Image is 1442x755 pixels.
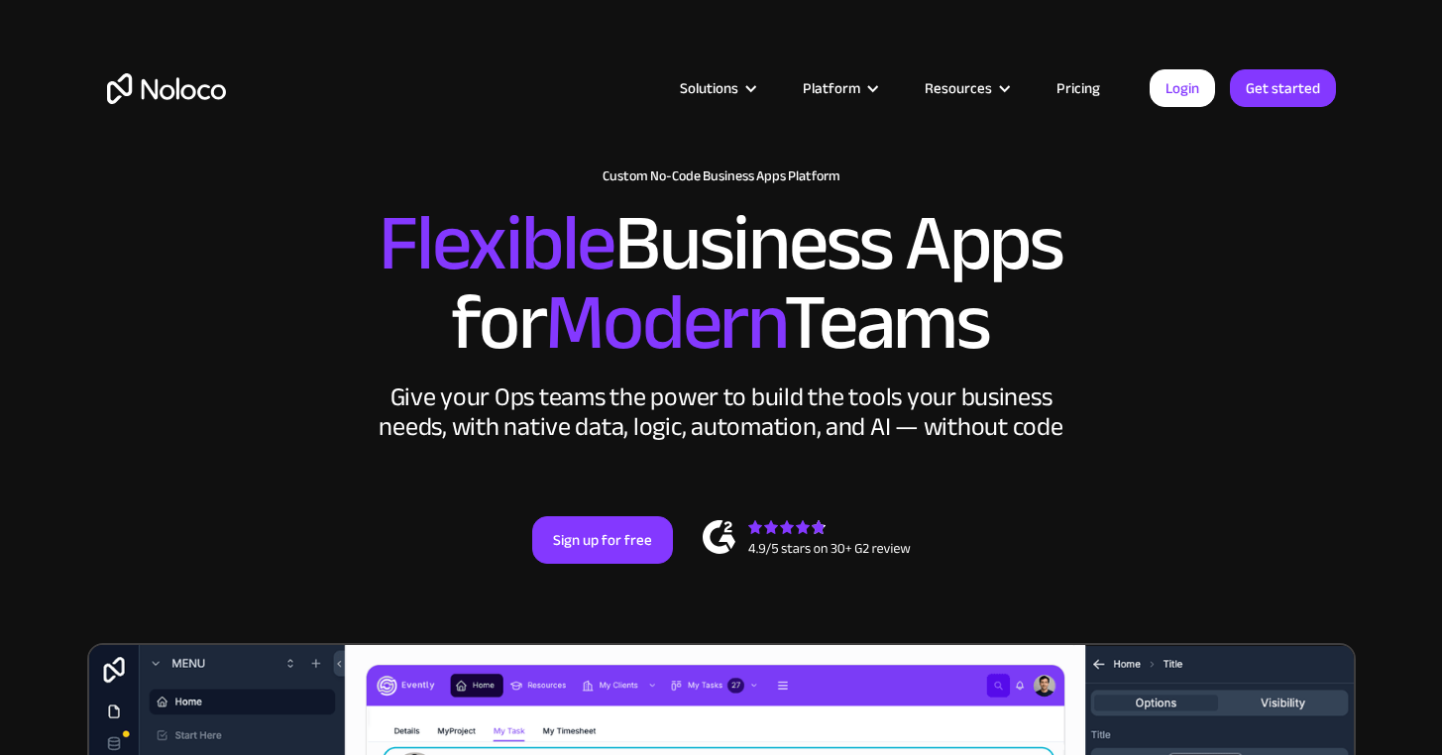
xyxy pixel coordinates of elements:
[900,75,1032,101] div: Resources
[803,75,860,101] div: Platform
[680,75,738,101] div: Solutions
[778,75,900,101] div: Platform
[1230,69,1336,107] a: Get started
[1032,75,1125,101] a: Pricing
[655,75,778,101] div: Solutions
[1150,69,1215,107] a: Login
[107,204,1336,363] h2: Business Apps for Teams
[532,516,673,564] a: Sign up for free
[107,73,226,104] a: home
[379,169,614,317] span: Flexible
[925,75,992,101] div: Resources
[545,249,784,396] span: Modern
[375,382,1068,442] div: Give your Ops teams the power to build the tools your business needs, with native data, logic, au...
